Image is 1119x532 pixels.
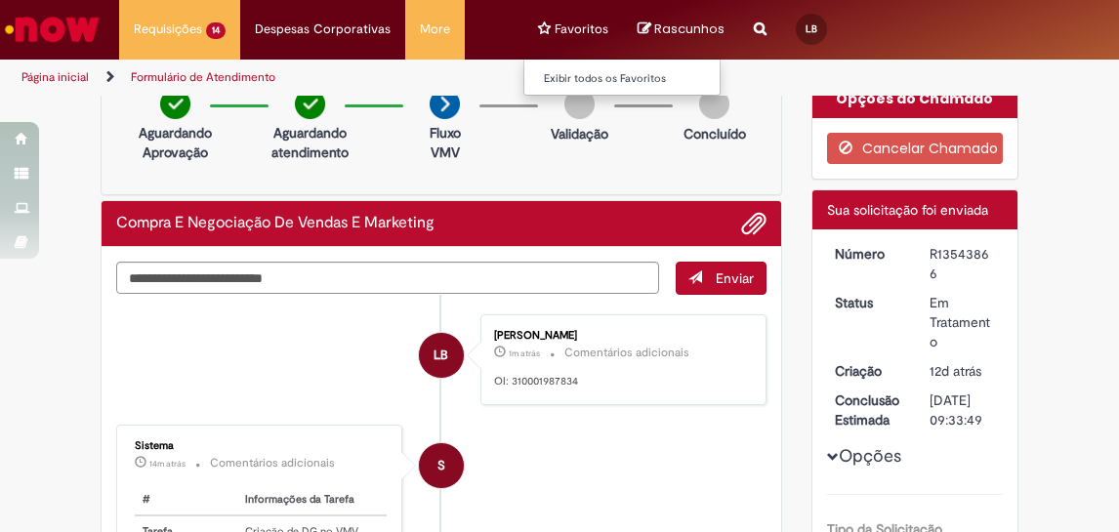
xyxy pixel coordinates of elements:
dt: Status [820,293,916,312]
ul: Favoritos [523,59,721,96]
div: System [419,443,464,488]
img: arrow-next.png [430,89,460,119]
dt: Número [820,244,916,264]
div: 17/09/2025 14:15:55 [930,361,996,381]
time: 29/09/2025 10:01:52 [149,458,186,470]
p: Fluxo VMV [421,123,470,162]
span: LB [806,22,817,35]
a: No momento, sua lista de rascunhos tem 0 Itens [638,20,725,38]
span: Enviar [716,269,754,287]
time: 17/09/2025 14:15:55 [930,362,981,380]
img: check-circle-green.png [295,89,325,119]
a: Exibir todos os Favoritos [524,68,739,90]
a: Formulário de Atendimento [131,69,275,85]
button: Cancelar Chamado [827,133,1004,164]
th: Informações da Tarefa [237,484,387,516]
img: check-circle-green.png [160,89,190,119]
p: Aguardando Aprovação [139,123,212,162]
div: Sistema [135,440,387,452]
time: 29/09/2025 10:15:01 [509,348,540,359]
span: Favoritos [555,20,608,39]
span: Requisições [134,20,202,39]
div: R13543866 [930,244,996,283]
div: [DATE] 09:33:49 [930,390,996,430]
span: Rascunhos [654,20,725,38]
th: # [135,484,237,516]
span: S [437,442,445,489]
span: More [420,20,450,39]
span: Sua solicitação foi enviada [827,201,988,219]
dt: Conclusão Estimada [820,390,916,430]
dt: Criação [820,361,916,381]
p: OI: 310001987834 [494,374,746,389]
ul: Trilhas de página [15,60,638,96]
div: Opções do Chamado [812,79,1018,118]
small: Comentários adicionais [210,455,335,471]
a: Página inicial [21,69,89,85]
p: Aguardando atendimento [271,123,349,162]
div: Em Tratamento [930,293,996,351]
h2: Compra E Negociação De Vendas E Marketing Histórico de tíquete [116,215,435,232]
img: img-circle-grey.png [699,89,729,119]
button: Enviar [676,262,767,295]
span: LB [434,332,448,379]
button: Adicionar anexos [741,211,767,236]
span: 14 [206,22,226,39]
small: Comentários adicionais [564,345,689,361]
textarea: Digite sua mensagem aqui... [116,262,659,294]
div: [PERSON_NAME] [494,330,746,342]
span: 1m atrás [509,348,540,359]
img: ServiceNow [2,10,103,49]
p: Concluído [684,124,746,143]
span: 12d atrás [930,362,981,380]
div: Lucas Silveira Balloni [419,333,464,378]
span: Despesas Corporativas [255,20,391,39]
img: img-circle-grey.png [564,89,595,119]
span: 14m atrás [149,458,186,470]
p: Validação [551,124,608,143]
